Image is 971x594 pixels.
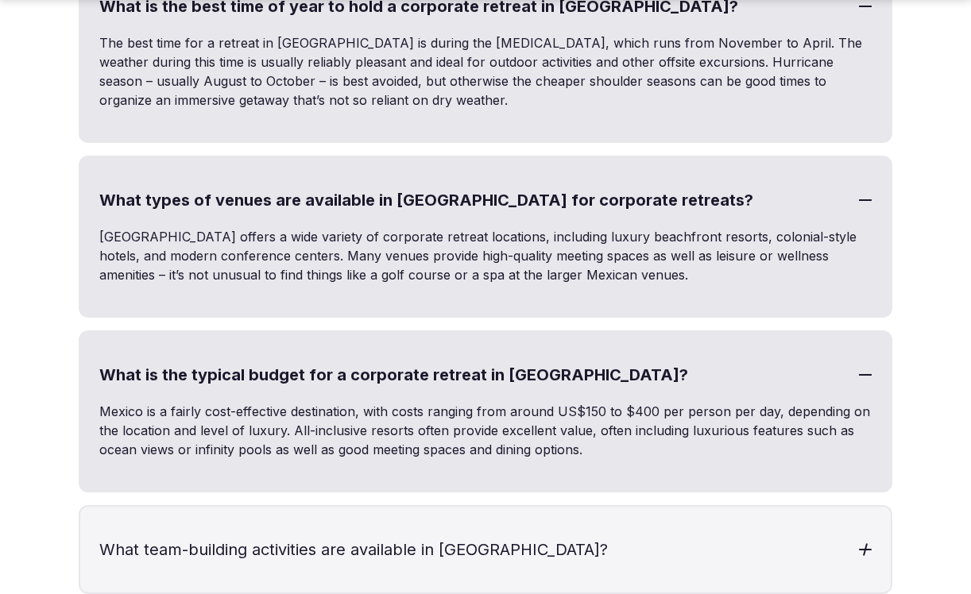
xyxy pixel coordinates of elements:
h3: What types of venues are available in [GEOGRAPHIC_DATA] for corporate retreats? [80,157,891,243]
p: Mexico is a fairly cost-effective destination, with costs ranging from around US$150 to $400 per ... [99,402,872,459]
p: The best time for a retreat in [GEOGRAPHIC_DATA] is during the [MEDICAL_DATA], which runs from No... [99,33,872,110]
h3: What team-building activities are available in [GEOGRAPHIC_DATA]? [80,507,891,592]
p: [GEOGRAPHIC_DATA] offers a wide variety of corporate retreat locations, including luxury beachfro... [99,227,872,284]
h3: What is the typical budget for a corporate retreat in [GEOGRAPHIC_DATA]? [80,332,891,418]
